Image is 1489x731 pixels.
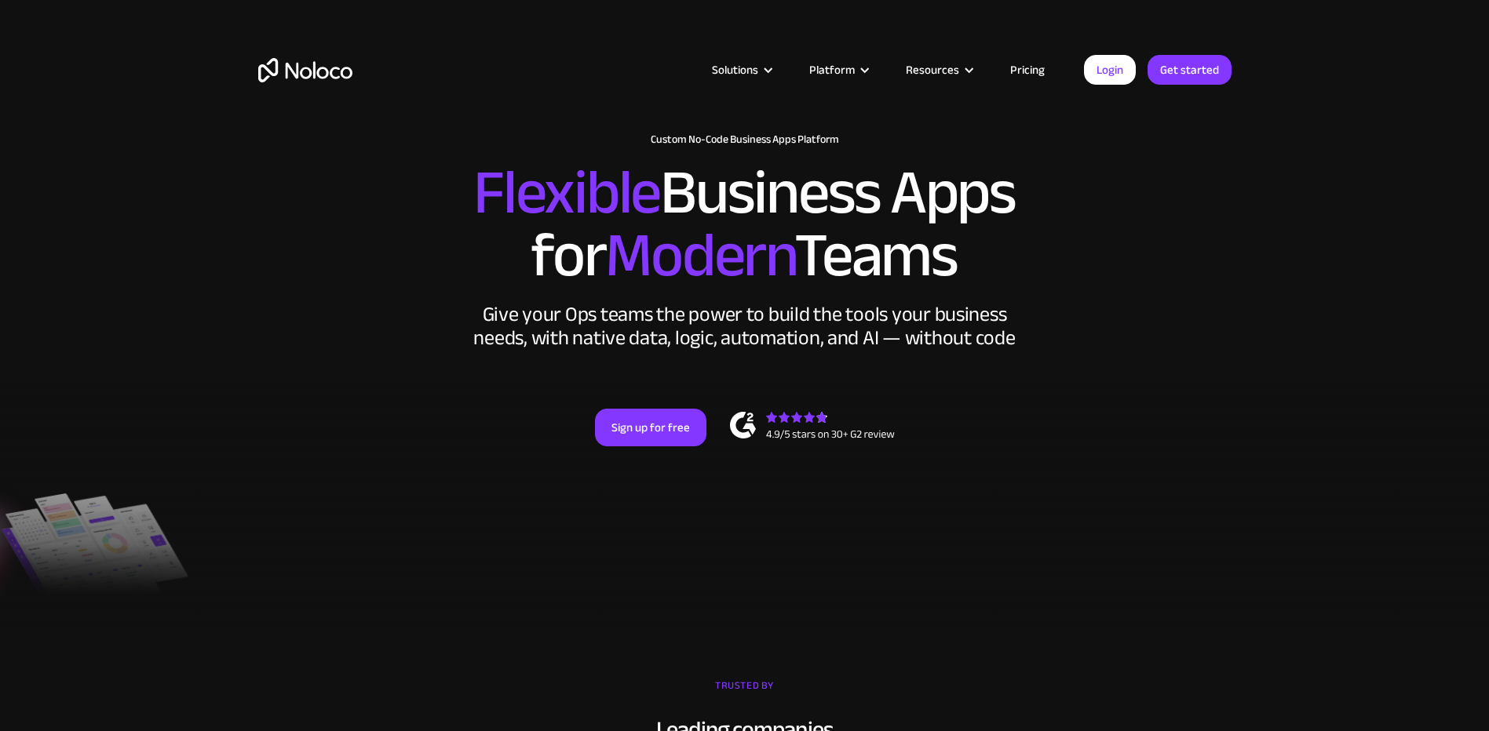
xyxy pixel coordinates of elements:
a: Pricing [991,60,1064,80]
a: Get started [1148,55,1232,85]
a: Login [1084,55,1136,85]
div: Platform [790,60,886,80]
div: Solutions [712,60,758,80]
div: Resources [886,60,991,80]
div: Platform [809,60,855,80]
h2: Business Apps for Teams [258,162,1232,287]
span: Flexible [473,134,660,251]
div: Solutions [692,60,790,80]
a: home [258,58,352,82]
span: Modern [605,197,794,314]
div: Give your Ops teams the power to build the tools your business needs, with native data, logic, au... [470,303,1020,350]
a: Sign up for free [595,409,706,446]
div: Resources [906,60,959,80]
